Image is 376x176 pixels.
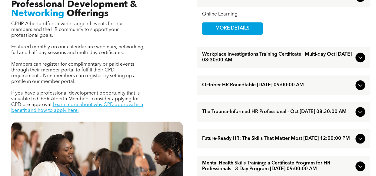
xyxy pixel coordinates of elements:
div: Online Learning [202,12,365,17]
span: Mental Health Skills Training: a Certificate Program for HR Professionals - 3 Day Program [DATE] ... [202,160,353,172]
span: MORE DETAILS [208,22,256,34]
a: Learn more about why CPD approval is a benefit and how to apply here. [11,102,143,113]
span: Networking [11,9,64,18]
span: Offerings [67,9,108,18]
a: MORE DETAILS [202,22,263,35]
span: Members can register for complimentary or paid events through their member portal to fulfill thei... [11,62,136,84]
span: CPHR Alberta offers a wide range of events for our members and the HR community to support your p... [11,22,123,38]
span: Future-Ready HR: The Skills That Matter Most [DATE] 12:00:00 PM [202,136,353,142]
span: The Trauma-Informed HR Professional - Oct [DATE] 08:30:00 AM [202,109,353,115]
span: If you have a professional development opportunity that is valuable to CPHR Alberta Members, cons... [11,91,140,107]
span: October HR Roundtable [DATE] 09:00:00 AM [202,82,353,88]
span: Workplace Investigations Training Certificate | Multi-day Oct [DATE] 08:30:00 AM [202,52,353,63]
span: Featured monthly on our calendar are webinars, networking, full and half-day sessions and multi-d... [11,45,145,55]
